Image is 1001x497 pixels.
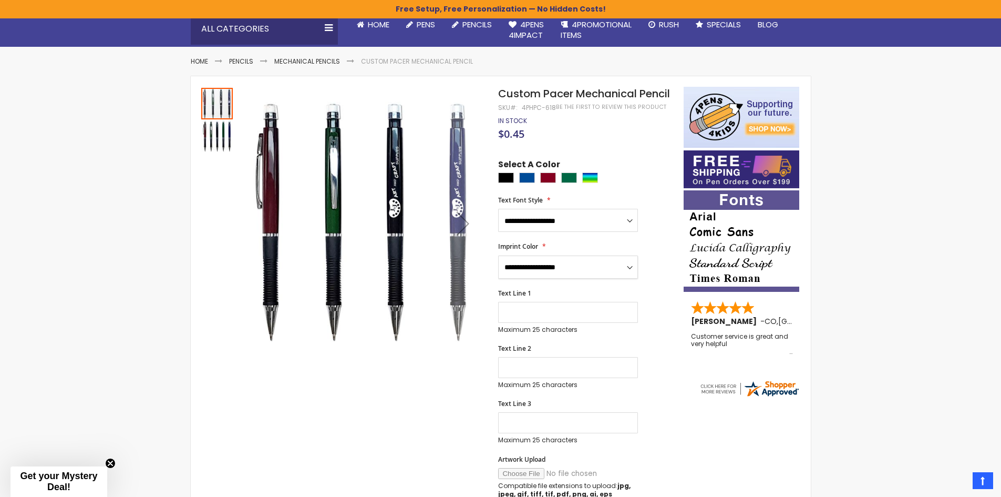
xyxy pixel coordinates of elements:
span: Custom Pacer Mechanical Pencil [498,86,670,101]
div: Availability [498,117,527,125]
img: font-personalization-examples [684,190,799,292]
div: Black [498,173,514,183]
button: Close teaser [105,458,116,469]
img: Custom Pacer Mechanical Pencil [244,102,484,342]
span: Pens [417,19,435,30]
span: [PERSON_NAME] [691,316,760,327]
span: [GEOGRAPHIC_DATA] [778,316,855,327]
a: 4pens.com certificate URL [699,391,800,400]
img: Free shipping on orders over $199 [684,150,799,188]
img: 4pens 4 kids [684,87,799,148]
a: 4Pens4impact [500,13,552,47]
div: Burgundy [540,173,556,183]
img: Custom Pacer Mechanical Pencil [201,120,233,152]
strong: SKU [498,103,518,112]
div: Assorted [582,173,598,183]
div: Custom Pacer Mechanical Pencil [201,119,233,152]
span: Rush [659,19,679,30]
div: 4PHPC-618 [522,104,556,112]
span: Text Line 2 [498,344,531,353]
a: Specials [687,13,749,36]
a: 4PROMOTIONALITEMS [552,13,640,47]
span: Text Font Style [498,196,543,205]
span: In stock [498,116,527,125]
span: 4Pens 4impact [509,19,544,40]
span: Artwork Upload [498,455,545,464]
span: 4PROMOTIONAL ITEMS [561,19,632,40]
p: Maximum 25 characters [498,326,638,334]
a: Blog [749,13,787,36]
a: Home [191,57,208,66]
li: Custom Pacer Mechanical Pencil [361,57,473,66]
div: All Categories [191,13,338,45]
a: Pencils [443,13,500,36]
span: Select A Color [498,159,560,173]
p: Maximum 25 characters [498,381,638,389]
span: $0.45 [498,127,524,141]
a: Home [348,13,398,36]
a: Rush [640,13,687,36]
a: Mechanical Pencils [274,57,340,66]
span: Specials [707,19,741,30]
span: Imprint Color [498,242,538,251]
span: CO [765,316,777,327]
span: Home [368,19,389,30]
a: Pencils [229,57,253,66]
div: Dark Blue [519,173,535,183]
span: Text Line 3 [498,399,531,408]
a: Be the first to review this product [556,103,666,111]
div: Custom Pacer Mechanical Pencil [201,87,234,119]
span: - , [760,316,855,327]
span: Pencils [462,19,492,30]
div: Get your Mystery Deal!Close teaser [11,466,107,497]
a: Pens [398,13,443,36]
span: Text Line 1 [498,289,531,298]
span: Get your Mystery Deal! [20,471,97,492]
div: Next [442,87,484,360]
div: Customer service is great and very helpful [691,333,793,356]
span: Blog [758,19,778,30]
img: 4pens.com widget logo [699,379,800,398]
div: Dark Green [561,173,577,183]
p: Maximum 25 characters [498,436,638,444]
